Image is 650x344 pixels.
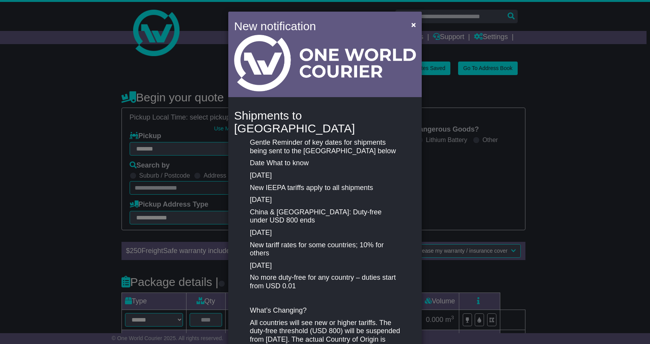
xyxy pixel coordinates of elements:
[250,171,400,180] p: [DATE]
[250,229,400,237] p: [DATE]
[407,17,420,33] button: Close
[411,20,416,29] span: ×
[234,35,416,91] img: Light
[250,274,400,290] p: No more duty-free for any country – duties start from USD 0.01
[234,109,416,135] h4: Shipments to [GEOGRAPHIC_DATA]
[250,139,400,155] p: Gentle Reminder of key dates for shipments being sent to the [GEOGRAPHIC_DATA] below
[250,262,400,270] p: [DATE]
[250,241,400,258] p: New tariff rates for some countries; 10% for others
[250,159,400,168] p: Date What to know
[234,17,400,35] h4: New notification
[250,306,400,315] p: What’s Changing?
[250,184,400,192] p: New IEEPA tariffs apply to all shipments
[250,208,400,225] p: China & [GEOGRAPHIC_DATA]: Duty-free under USD 800 ends
[250,196,400,204] p: [DATE]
